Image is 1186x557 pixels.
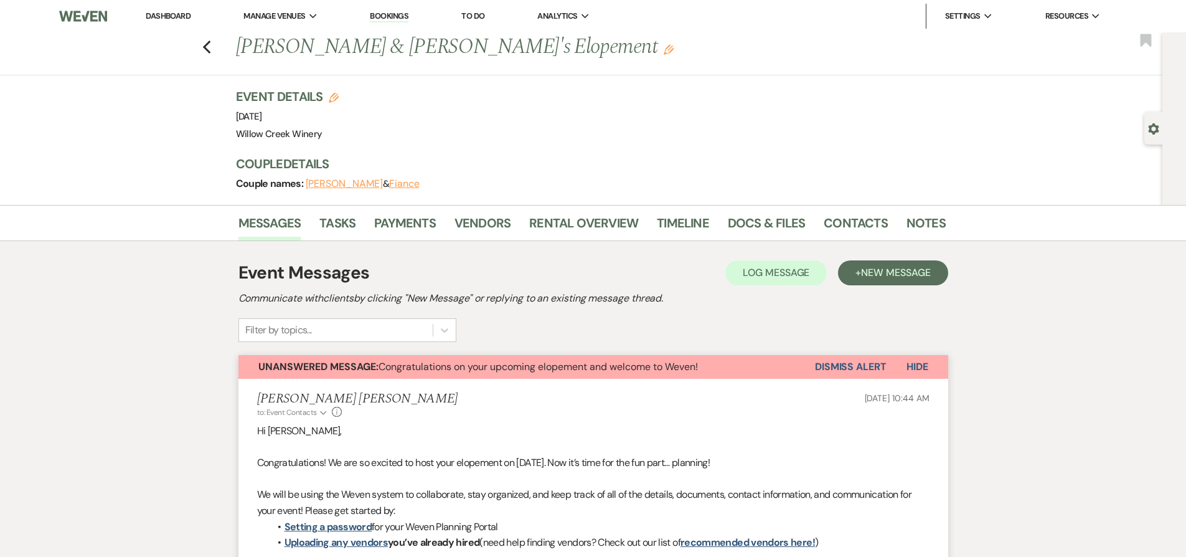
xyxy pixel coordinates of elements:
[1148,122,1159,134] button: Open lead details
[236,155,933,173] h3: Couple Details
[861,266,930,279] span: New Message
[743,266,809,279] span: Log Message
[236,110,262,123] span: [DATE]
[257,456,710,469] span: Congratulations! We are so excited to host your elopement on [DATE]. Now it’s time for the fun pa...
[306,178,420,190] span: &
[461,11,484,21] a: To Do
[906,360,928,373] span: Hide
[657,213,709,240] a: Timeline
[236,32,794,62] h1: [PERSON_NAME] & [PERSON_NAME]'s Elopement
[887,355,948,379] button: Hide
[906,213,946,240] a: Notes
[815,355,887,379] button: Dismiss Alert
[454,213,511,240] a: Vendors
[285,520,372,533] a: Setting a password
[236,128,322,140] span: Willow Creek Winery
[1045,10,1088,22] span: Resources
[238,213,301,240] a: Messages
[389,179,420,189] button: Fiance
[285,536,388,549] a: Uploading any vendors
[238,355,815,379] button: Unanswered Message:Congratulations on your upcoming elopement and welcome to Weven!
[59,3,106,29] img: Weven Logo
[257,488,912,517] span: We will be using the Weven system to collaborate, stay organized, and keep track of all of the de...
[664,44,674,55] button: Edit
[257,407,317,417] span: to: Event Contacts
[537,10,577,22] span: Analytics
[257,391,458,407] h5: [PERSON_NAME] [PERSON_NAME]
[838,260,948,285] button: +New Message
[319,213,355,240] a: Tasks
[529,213,638,240] a: Rental Overview
[238,260,370,286] h1: Event Messages
[146,11,191,21] a: Dashboard
[370,11,408,22] a: Bookings
[815,536,818,549] span: )
[725,260,827,285] button: Log Message
[257,424,342,437] span: Hi [PERSON_NAME],
[243,10,305,22] span: Manage Venues
[372,520,498,533] span: for your Weven Planning Portal
[865,393,930,404] span: [DATE] 10:44 AM
[238,291,948,306] h2: Communicate with clients by clicking "New Message" or replying to an existing message thread.
[258,360,379,373] strong: Unanswered Message:
[285,536,480,549] strong: you’ve already hired
[945,10,981,22] span: Settings
[374,213,436,240] a: Payments
[680,536,815,549] a: recommended vendors here!
[236,177,306,190] span: Couple names:
[306,179,383,189] button: [PERSON_NAME]
[236,88,339,105] h3: Event Details
[257,407,329,418] button: to: Event Contacts
[824,213,888,240] a: Contacts
[479,536,680,549] span: (need help finding vendors? Check out our list of
[728,213,805,240] a: Docs & Files
[245,323,312,338] div: Filter by topics...
[258,360,698,373] span: Congratulations on your upcoming elopement and welcome to Weven!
